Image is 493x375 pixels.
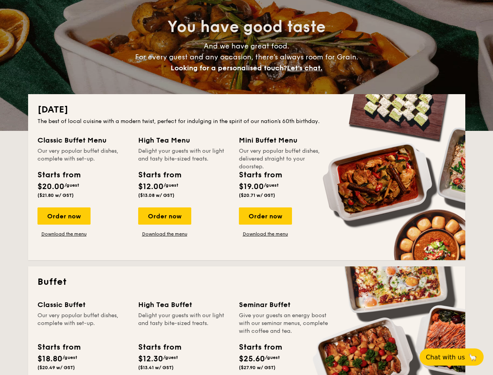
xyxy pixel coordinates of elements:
[264,182,279,188] span: /guest
[239,312,330,335] div: Give your guests an energy boost with our seminar menus, complete with coffee and tea.
[138,182,164,191] span: $12.00
[138,365,174,370] span: ($13.41 w/ GST)
[37,312,129,335] div: Our very popular buffet dishes, complete with set-up.
[239,299,330,310] div: Seminar Buffet
[37,118,456,125] div: The best of local cuisine with a modern twist, perfect for indulging in the spirit of our nation’...
[37,169,80,181] div: Starts from
[37,365,75,370] span: ($20.49 w/ GST)
[37,231,91,237] a: Download the menu
[468,353,477,362] span: 🦙
[37,276,456,288] h2: Buffet
[138,354,163,364] span: $12.30
[239,231,292,237] a: Download the menu
[420,348,484,366] button: Chat with us🦙
[239,341,281,353] div: Starts from
[167,18,326,36] span: You have good taste
[239,207,292,225] div: Order now
[138,169,181,181] div: Starts from
[138,341,181,353] div: Starts from
[287,64,322,72] span: Let's chat.
[64,182,79,188] span: /guest
[426,354,465,361] span: Chat with us
[138,312,230,335] div: Delight your guests with our light and tasty bite-sized treats.
[138,299,230,310] div: High Tea Buffet
[37,354,62,364] span: $18.80
[37,135,129,146] div: Classic Buffet Menu
[239,365,276,370] span: ($27.90 w/ GST)
[265,355,280,360] span: /guest
[164,182,178,188] span: /guest
[62,355,77,360] span: /guest
[163,355,178,360] span: /guest
[37,182,64,191] span: $20.00
[138,193,174,198] span: ($13.08 w/ GST)
[138,147,230,163] div: Delight your guests with our light and tasty bite-sized treats.
[37,193,74,198] span: ($21.80 w/ GST)
[135,42,358,72] span: And we have great food. For every guest and any occasion, there’s always room for Grain.
[37,299,129,310] div: Classic Buffet
[239,354,265,364] span: $25.60
[239,193,275,198] span: ($20.71 w/ GST)
[138,231,191,237] a: Download the menu
[138,135,230,146] div: High Tea Menu
[239,182,264,191] span: $19.00
[239,135,330,146] div: Mini Buffet Menu
[171,64,287,72] span: Looking for a personalised touch?
[239,147,330,163] div: Our very popular buffet dishes, delivered straight to your doorstep.
[239,169,281,181] div: Starts from
[138,207,191,225] div: Order now
[37,104,456,116] h2: [DATE]
[37,207,91,225] div: Order now
[37,341,80,353] div: Starts from
[37,147,129,163] div: Our very popular buffet dishes, complete with set-up.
